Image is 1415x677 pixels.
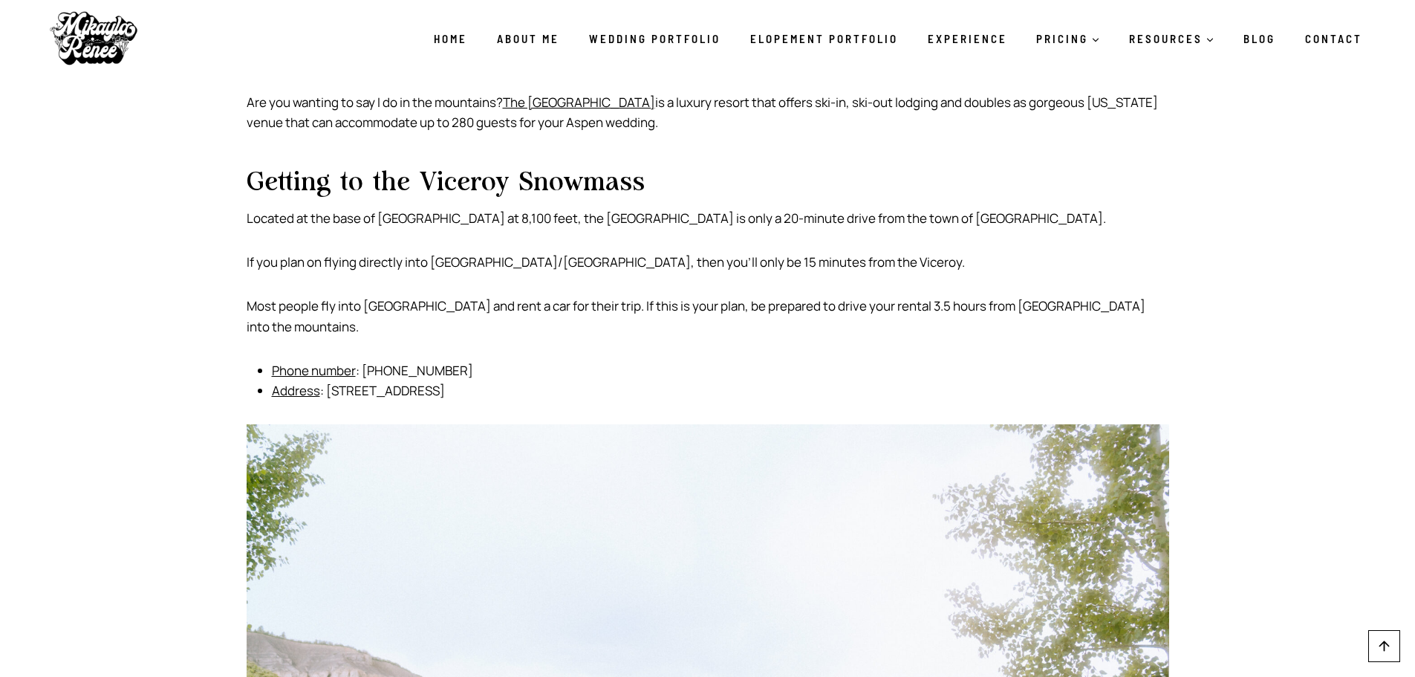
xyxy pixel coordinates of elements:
a: Wedding Portfolio [574,23,735,54]
span: Phone number [272,362,356,379]
a: About Me [482,23,574,54]
p: Located at the base of [GEOGRAPHIC_DATA] at 8,100 feet, the [GEOGRAPHIC_DATA] is only a 20-minute... [247,208,1169,228]
span: Address [272,382,320,399]
a: Contact [1290,23,1377,54]
button: Child menu of PRICING [1022,23,1115,54]
p: Most people fly into [GEOGRAPHIC_DATA] and rent a car for their trip. If this is your plan, be pr... [247,296,1169,336]
a: Scroll to top [1368,630,1400,662]
a: Elopement Portfolio [735,23,913,54]
a: Home [419,23,482,54]
a: Experience [913,23,1022,54]
p: Are you wanting to say I do in the mountains? is a luxury resort that offers ski-in, ski-out lodg... [247,92,1169,132]
li: : [STREET_ADDRESS] [272,380,1169,401]
button: Child menu of RESOURCES [1114,23,1229,54]
nav: Primary Navigation [419,23,1377,54]
a: The [GEOGRAPHIC_DATA] [503,94,655,111]
li: : [PHONE_NUMBER] [272,360,1169,380]
p: If you plan on flying directly into [GEOGRAPHIC_DATA]/[GEOGRAPHIC_DATA], then you’ll only be 15 m... [247,252,1169,272]
h2: Getting to the Viceroy Snowmass [247,170,1169,195]
a: Blog [1229,23,1290,54]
